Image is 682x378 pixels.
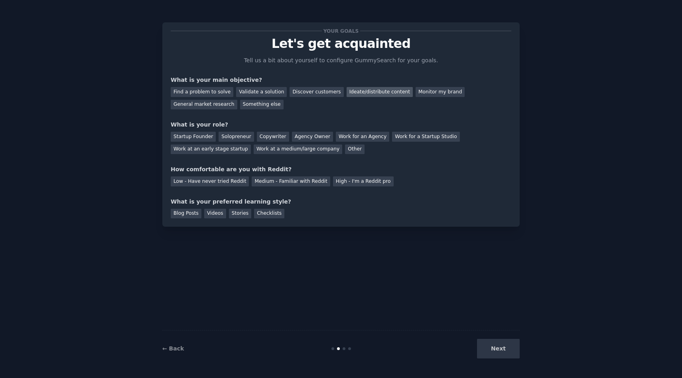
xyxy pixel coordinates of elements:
div: Something else [240,100,284,110]
p: Let's get acquainted [171,37,511,51]
div: Work for an Agency [336,132,389,142]
div: General market research [171,100,237,110]
div: Checklists [254,209,284,219]
div: Work for a Startup Studio [392,132,459,142]
span: Your goals [322,27,360,35]
div: Work at an early stage startup [171,144,251,154]
div: Blog Posts [171,209,201,219]
div: Work at a medium/large company [254,144,342,154]
p: Tell us a bit about yourself to configure GummySearch for your goals. [240,56,442,65]
div: What is your main objective? [171,76,511,84]
div: Discover customers [290,87,343,97]
div: Medium - Familiar with Reddit [252,176,330,186]
div: How comfortable are you with Reddit? [171,165,511,174]
div: Stories [229,209,251,219]
div: What is your preferred learning style? [171,198,511,206]
div: Validate a solution [236,87,287,97]
div: Ideate/distribute content [347,87,413,97]
div: What is your role? [171,121,511,129]
div: Solopreneur [219,132,254,142]
div: Copywriter [257,132,289,142]
div: Videos [204,209,226,219]
div: Agency Owner [292,132,333,142]
div: Startup Founder [171,132,216,142]
div: Other [345,144,365,154]
div: Find a problem to solve [171,87,233,97]
div: Low - Have never tried Reddit [171,176,249,186]
a: ← Back [162,345,184,352]
div: Monitor my brand [416,87,465,97]
div: High - I'm a Reddit pro [333,176,394,186]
